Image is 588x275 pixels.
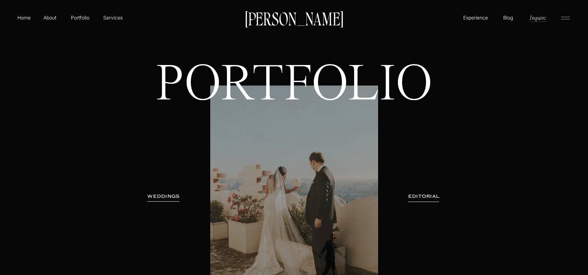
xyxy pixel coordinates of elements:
a: About [42,14,58,21]
a: [PERSON_NAME] [242,11,346,25]
a: Services [103,14,123,21]
a: Blog [501,14,515,21]
h1: PORTFOLIO [144,63,444,156]
a: Portfolio [68,14,92,21]
a: WEDDINGS [142,193,186,200]
a: EDITORIAL [399,193,449,200]
a: Experience [462,14,489,21]
a: Home [16,14,32,21]
a: Inquire [529,14,547,22]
